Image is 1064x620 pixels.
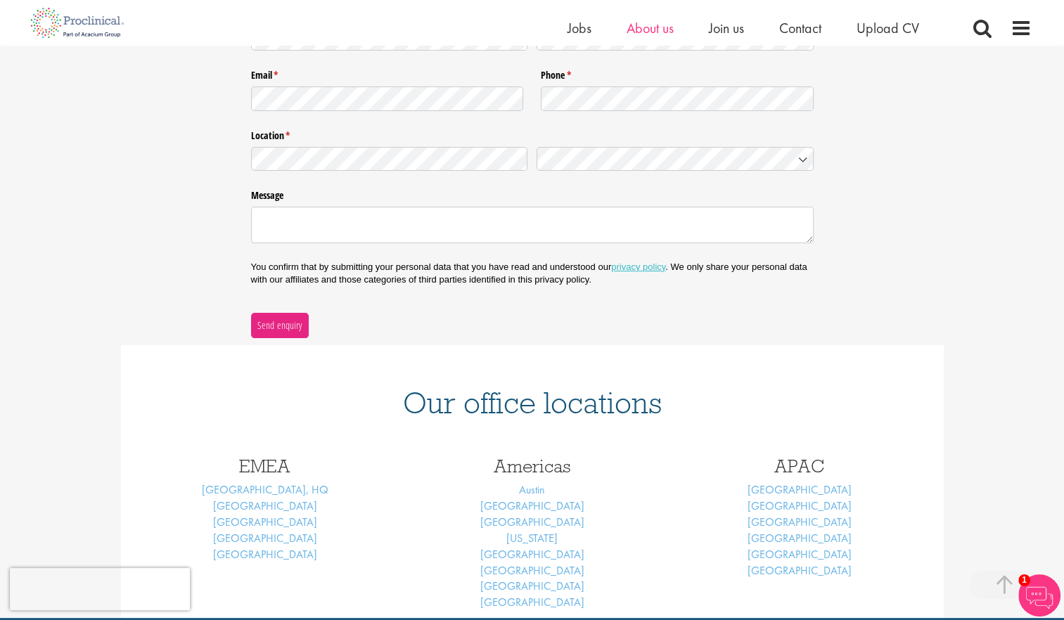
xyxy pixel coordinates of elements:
[251,147,528,172] input: State / Province / Region
[213,547,317,562] a: [GEOGRAPHIC_DATA]
[480,579,584,593] a: [GEOGRAPHIC_DATA]
[857,19,919,37] a: Upload CV
[142,387,923,418] h1: Our office locations
[677,457,923,475] h3: APAC
[480,547,584,562] a: [GEOGRAPHIC_DATA]
[748,498,852,513] a: [GEOGRAPHIC_DATA]
[627,19,674,37] a: About us
[611,261,665,272] a: privacy policy
[213,515,317,529] a: [GEOGRAPHIC_DATA]
[202,482,328,497] a: [GEOGRAPHIC_DATA], HQ
[480,498,584,513] a: [GEOGRAPHIC_DATA]
[506,531,558,545] a: [US_STATE]
[251,313,309,338] button: Send enquiry
[213,531,317,545] a: [GEOGRAPHIC_DATA]
[748,547,852,562] a: [GEOGRAPHIC_DATA]
[480,563,584,578] a: [GEOGRAPHIC_DATA]
[10,568,190,610] iframe: reCAPTCHA
[1018,574,1030,586] span: 1
[748,531,852,545] a: [GEOGRAPHIC_DATA]
[251,64,524,82] label: Email
[251,261,814,286] p: You confirm that by submitting your personal data that you have read and understood our . We only...
[541,64,814,82] label: Phone
[568,19,591,37] a: Jobs
[748,482,852,497] a: [GEOGRAPHIC_DATA]
[709,19,744,37] a: Join us
[257,318,302,333] span: Send enquiry
[519,482,545,497] a: Austin
[409,457,655,475] h3: Americas
[748,563,852,578] a: [GEOGRAPHIC_DATA]
[480,595,584,609] a: [GEOGRAPHIC_DATA]
[251,184,814,202] label: Message
[251,124,814,143] legend: Location
[213,498,317,513] a: [GEOGRAPHIC_DATA]
[142,457,388,475] h3: EMEA
[748,515,852,529] a: [GEOGRAPHIC_DATA]
[537,147,814,172] input: Country
[779,19,821,37] a: Contact
[480,515,584,529] a: [GEOGRAPHIC_DATA]
[1018,574,1060,616] img: Chatbot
